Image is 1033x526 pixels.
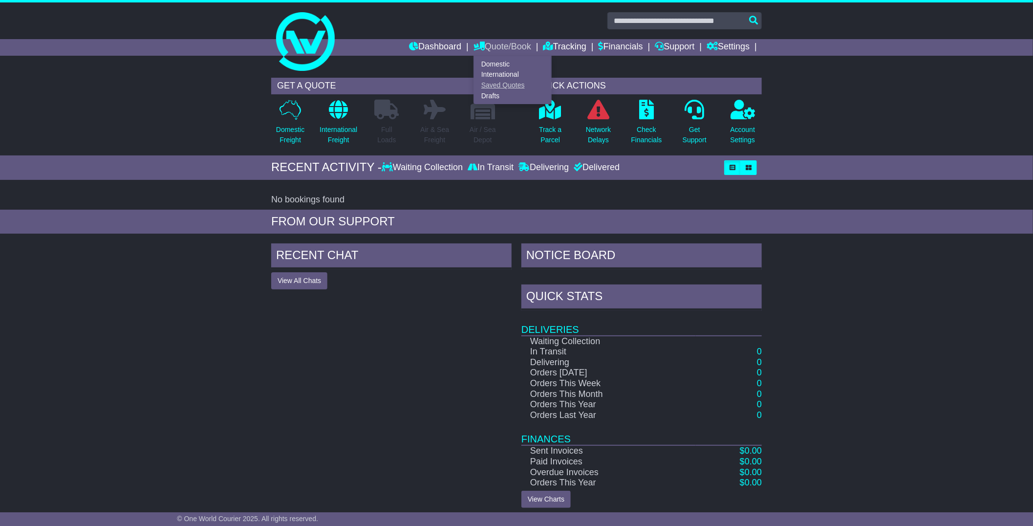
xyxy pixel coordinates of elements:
[521,347,696,357] td: In Transit
[599,39,643,56] a: Financials
[521,368,696,378] td: Orders [DATE]
[521,445,696,457] td: Sent Invoices
[531,78,762,94] div: QUICK ACTIONS
[745,446,762,456] span: 0.00
[730,99,756,151] a: AccountSettings
[757,389,762,399] a: 0
[631,125,662,145] p: Check Financials
[655,39,695,56] a: Support
[521,389,696,400] td: Orders This Month
[521,478,696,488] td: Orders This Year
[707,39,750,56] a: Settings
[543,39,586,56] a: Tracking
[465,162,516,173] div: In Transit
[521,311,762,336] td: Deliveries
[521,378,696,389] td: Orders This Week
[740,457,762,466] a: $0.00
[539,125,561,145] p: Track a Parcel
[521,336,696,347] td: Waiting Collection
[470,125,496,145] p: Air / Sea Depot
[745,467,762,477] span: 0.00
[474,80,551,91] a: Saved Quotes
[420,125,449,145] p: Air & Sea Freight
[585,99,611,151] a: NetworkDelays
[757,357,762,367] a: 0
[473,39,531,56] a: Quote/Book
[474,59,551,69] a: Domestic
[631,99,663,151] a: CheckFinancials
[682,99,707,151] a: GetSupport
[757,368,762,377] a: 0
[538,99,562,151] a: Track aParcel
[319,99,358,151] a: InternationalFreight
[320,125,357,145] p: International Freight
[473,56,552,104] div: Quote/Book
[740,467,762,477] a: $0.00
[757,399,762,409] a: 0
[683,125,707,145] p: Get Support
[474,69,551,80] a: International
[740,446,762,456] a: $0.00
[521,410,696,421] td: Orders Last Year
[516,162,571,173] div: Delivering
[745,478,762,487] span: 0.00
[271,215,762,229] div: FROM OUR SUPPORT
[382,162,465,173] div: Waiting Collection
[757,378,762,388] a: 0
[521,243,762,270] div: NOTICE BOARD
[745,457,762,466] span: 0.00
[409,39,461,56] a: Dashboard
[586,125,611,145] p: Network Delays
[276,99,305,151] a: DomesticFreight
[521,457,696,467] td: Paid Invoices
[177,515,318,523] span: © One World Courier 2025. All rights reserved.
[474,90,551,101] a: Drafts
[271,272,327,289] button: View All Chats
[757,410,762,420] a: 0
[271,243,512,270] div: RECENT CHAT
[521,491,571,508] a: View Charts
[374,125,399,145] p: Full Loads
[271,195,762,205] div: No bookings found
[571,162,620,173] div: Delivered
[271,78,502,94] div: GET A QUOTE
[521,357,696,368] td: Delivering
[757,347,762,356] a: 0
[521,285,762,311] div: Quick Stats
[731,125,755,145] p: Account Settings
[521,420,762,445] td: Finances
[521,399,696,410] td: Orders This Year
[740,478,762,487] a: $0.00
[276,125,304,145] p: Domestic Freight
[521,467,696,478] td: Overdue Invoices
[271,160,382,175] div: RECENT ACTIVITY -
